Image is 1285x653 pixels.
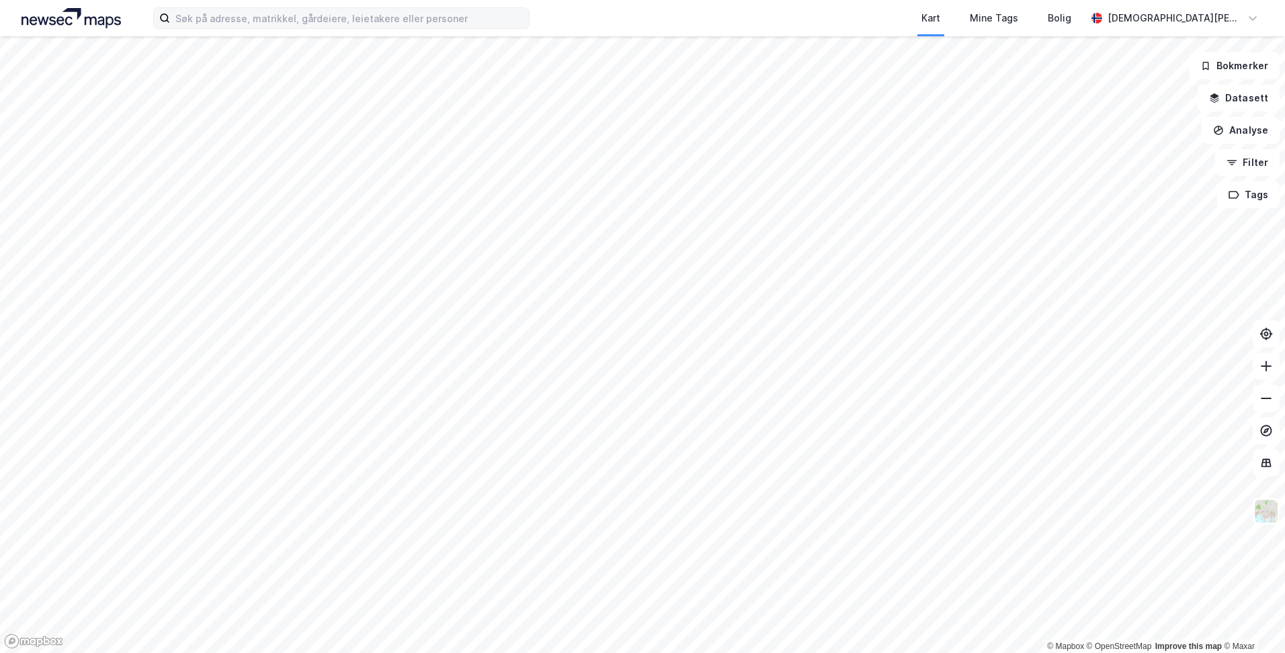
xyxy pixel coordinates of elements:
[970,10,1018,26] div: Mine Tags
[1048,10,1071,26] div: Bolig
[1047,642,1084,651] a: Mapbox
[1202,117,1280,144] button: Analyse
[921,10,940,26] div: Kart
[1198,85,1280,112] button: Datasett
[1217,181,1280,208] button: Tags
[1087,642,1152,651] a: OpenStreetMap
[1215,149,1280,176] button: Filter
[1218,589,1285,653] iframe: Chat Widget
[1218,589,1285,653] div: Kontrollprogram for chat
[1189,52,1280,79] button: Bokmerker
[170,8,529,28] input: Søk på adresse, matrikkel, gårdeiere, leietakere eller personer
[4,634,63,649] a: Mapbox homepage
[1108,10,1242,26] div: [DEMOGRAPHIC_DATA][PERSON_NAME]
[1253,498,1279,524] img: Z
[22,8,121,28] img: logo.a4113a55bc3d86da70a041830d287a7e.svg
[1155,642,1222,651] a: Improve this map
